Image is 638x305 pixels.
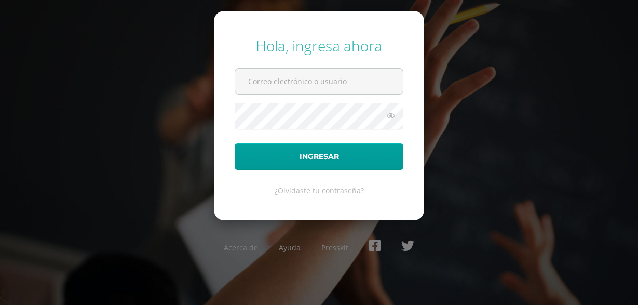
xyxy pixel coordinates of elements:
[224,243,258,253] a: Acerca de
[235,69,403,94] input: Correo electrónico o usuario
[321,243,348,253] a: Presskit
[235,36,403,56] div: Hola, ingresa ahora
[235,143,403,170] button: Ingresar
[275,185,364,195] a: ¿Olvidaste tu contraseña?
[279,243,301,253] a: Ayuda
